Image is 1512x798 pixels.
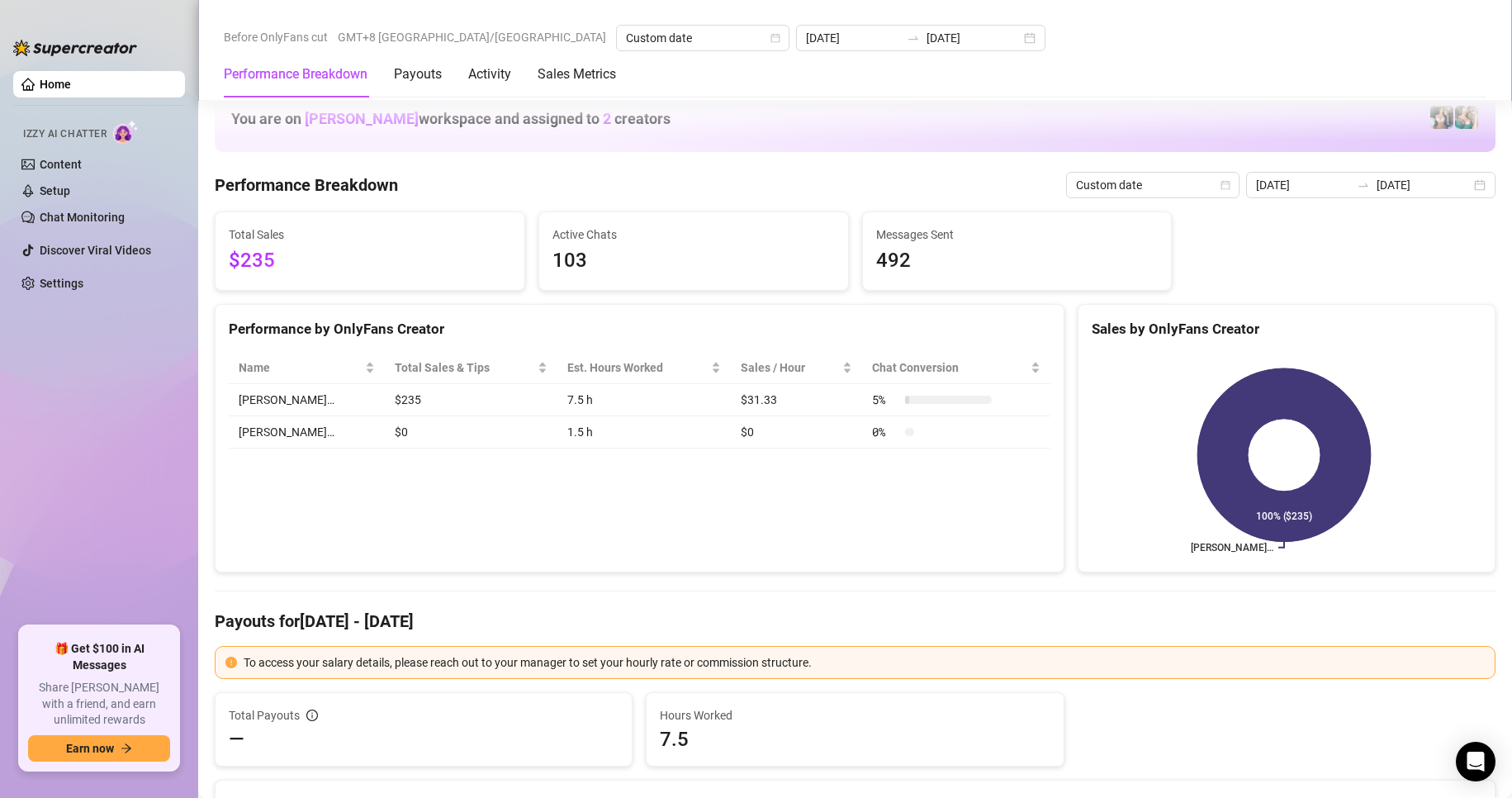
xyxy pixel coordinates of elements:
[305,110,419,127] span: [PERSON_NAME]
[385,352,557,384] th: Total Sales & Tips
[552,226,835,244] span: Active Chats
[40,277,83,290] a: Settings
[1221,180,1230,190] span: calendar
[385,416,557,449] td: $0
[872,359,1027,377] span: Chat Conversion
[876,245,1159,277] span: 492
[1191,542,1273,553] text: [PERSON_NAME]…
[215,173,398,197] h4: Performance Breakdown
[229,318,1050,340] div: Performance by OnlyFans Creator
[1377,176,1471,194] input: End date
[872,391,898,409] span: 5 %
[40,158,82,171] a: Content
[40,211,125,224] a: Chat Monitoring
[1456,742,1495,781] div: Open Intercom Messenger
[66,742,114,755] span: Earn now
[557,416,731,449] td: 1.5 h
[224,25,328,50] span: Before OnlyFans cut
[1455,106,1478,129] img: Zaddy
[567,359,708,377] div: Est. Hours Worked
[225,657,237,668] span: exclamation-circle
[907,31,920,45] span: swap-right
[1076,173,1230,197] span: Custom date
[603,110,611,127] span: 2
[40,184,70,197] a: Setup
[1357,178,1370,192] span: swap-right
[741,359,839,377] span: Sales / Hour
[40,78,71,91] a: Home
[113,120,139,144] img: AI Chatter
[229,384,385,416] td: [PERSON_NAME]…
[1430,106,1453,129] img: Katy
[385,384,557,416] td: $235
[1357,178,1370,192] span: to
[23,126,107,142] span: Izzy AI Chatter
[244,653,1485,672] div: To access your salary details, please reach out to your manager to set your hourly rate or commis...
[40,244,151,257] a: Discover Viral Videos
[13,40,137,56] img: logo-BBDzfeDw.svg
[229,352,385,384] th: Name
[806,29,900,47] input: Start date
[229,245,511,277] span: $235
[1092,318,1481,340] div: Sales by OnlyFans Creator
[538,64,616,84] div: Sales Metrics
[394,64,442,84] div: Payouts
[468,64,511,84] div: Activity
[770,33,780,43] span: calendar
[28,735,170,762] button: Earn nowarrow-right
[229,226,511,244] span: Total Sales
[224,64,367,84] div: Performance Breakdown
[876,226,1159,244] span: Messages Sent
[872,423,898,441] span: 0 %
[731,384,862,416] td: $31.33
[660,706,1050,724] span: Hours Worked
[557,384,731,416] td: 7.5 h
[121,743,132,754] span: arrow-right
[229,706,300,724] span: Total Payouts
[1256,176,1350,194] input: Start date
[215,610,1495,633] h4: Payouts for [DATE] - [DATE]
[338,25,606,50] span: GMT+8 [GEOGRAPHIC_DATA]/[GEOGRAPHIC_DATA]
[231,110,671,128] h1: You are on workspace and assigned to creators
[660,726,1050,753] span: 7.5
[239,359,362,377] span: Name
[731,352,862,384] th: Sales / Hour
[229,416,385,449] td: [PERSON_NAME]…
[306,710,318,721] span: info-circle
[28,641,170,673] span: 🎁 Get $100 in AI Messages
[731,416,862,449] td: $0
[229,726,244,753] span: —
[862,352,1050,384] th: Chat Conversion
[395,359,534,377] span: Total Sales & Tips
[927,29,1021,47] input: End date
[626,26,780,50] span: Custom date
[907,31,920,45] span: to
[552,245,835,277] span: 103
[28,680,170,729] span: Share [PERSON_NAME] with a friend, and earn unlimited rewards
